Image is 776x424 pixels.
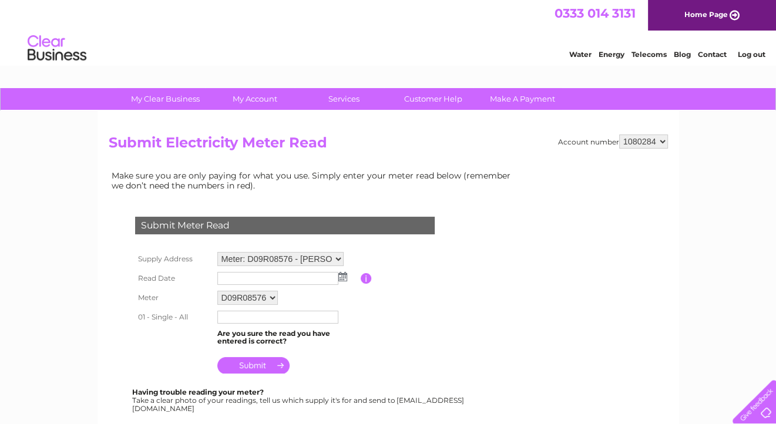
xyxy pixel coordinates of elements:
td: Make sure you are only paying for what you use. Simply enter your meter read below (remember we d... [109,168,520,193]
th: Read Date [132,269,214,288]
th: Meter [132,288,214,308]
div: Take a clear photo of your readings, tell us which supply it's for and send to [EMAIL_ADDRESS][DO... [132,388,466,412]
a: Energy [599,50,624,59]
a: Contact [698,50,727,59]
a: Log out [737,50,765,59]
input: Submit [217,357,290,373]
th: Supply Address [132,249,214,269]
div: Account number [558,134,668,149]
a: Telecoms [631,50,667,59]
a: Services [295,88,392,110]
a: Make A Payment [474,88,571,110]
img: logo.png [27,31,87,66]
td: Are you sure the read you have entered is correct? [214,327,361,349]
a: Water [569,50,592,59]
a: My Clear Business [117,88,214,110]
h2: Submit Electricity Meter Read [109,134,668,157]
input: Information [361,273,372,284]
a: Customer Help [385,88,482,110]
a: 0333 014 3131 [555,6,636,21]
img: ... [338,272,347,281]
div: Submit Meter Read [135,217,435,234]
a: Blog [674,50,691,59]
a: My Account [206,88,303,110]
th: 01 - Single - All [132,308,214,327]
div: Clear Business is a trading name of Verastar Limited (registered in [GEOGRAPHIC_DATA] No. 3667643... [111,6,666,57]
b: Having trouble reading your meter? [132,388,264,396]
